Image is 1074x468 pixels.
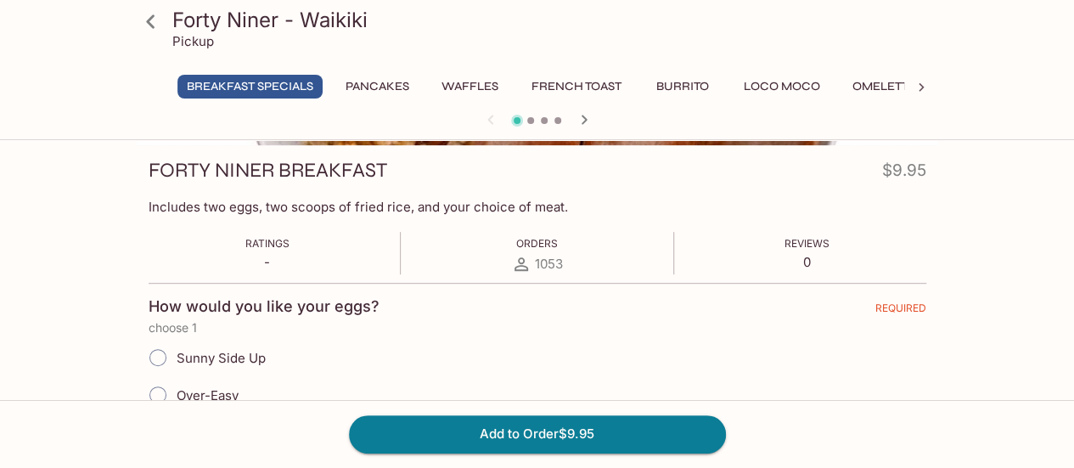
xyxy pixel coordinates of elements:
[784,237,829,250] span: Reviews
[516,237,558,250] span: Orders
[875,302,926,321] span: REQUIRED
[172,7,931,33] h3: Forty Niner - Waikiki
[734,75,829,99] button: Loco Moco
[336,75,419,99] button: Pancakes
[149,199,926,215] p: Includes two eggs, two scoops of fried rice, and your choice of meat.
[177,350,266,366] span: Sunny Side Up
[149,321,926,335] p: choose 1
[349,415,726,453] button: Add to Order$9.95
[177,75,323,99] button: Breakfast Specials
[522,75,631,99] button: French Toast
[432,75,509,99] button: Waffles
[784,254,829,270] p: 0
[535,256,563,272] span: 1053
[882,157,926,190] h4: $9.95
[644,75,721,99] button: Burrito
[172,33,214,49] p: Pickup
[149,157,387,183] h3: FORTY NINER BREAKFAST
[245,237,290,250] span: Ratings
[843,75,932,99] button: Omelettes
[149,297,380,316] h4: How would you like your eggs?
[177,387,239,403] span: Over-Easy
[245,254,290,270] p: -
